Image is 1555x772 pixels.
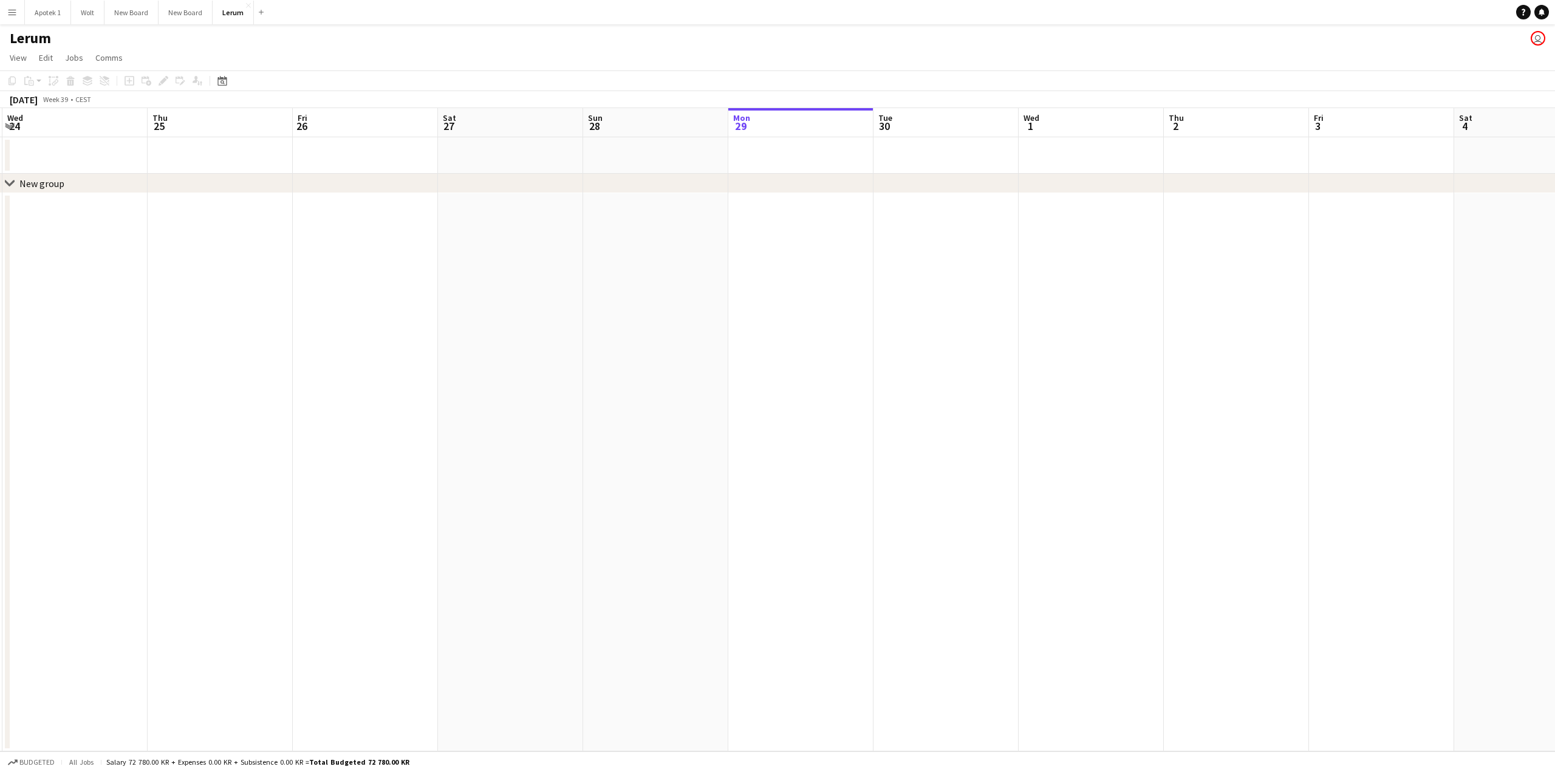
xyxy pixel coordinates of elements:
button: New Board [159,1,213,24]
span: All jobs [67,757,96,767]
span: Jobs [65,52,83,63]
h1: Lerum [10,29,51,47]
span: Total Budgeted 72 780.00 KR [309,757,409,767]
button: New Board [104,1,159,24]
span: Comms [95,52,123,63]
button: Apotek 1 [25,1,71,24]
div: CEST [75,95,91,104]
button: Lerum [213,1,254,24]
a: Comms [91,50,128,66]
button: Budgeted [6,756,56,769]
app-user-avatar: Oskar Pask [1531,31,1545,46]
a: View [5,50,32,66]
div: [DATE] [10,94,38,106]
a: Edit [34,50,58,66]
button: Wolt [71,1,104,24]
span: Week 39 [40,95,70,104]
div: Salary 72 780.00 KR + Expenses 0.00 KR + Subsistence 0.00 KR = [106,757,409,767]
a: Jobs [60,50,88,66]
span: View [10,52,27,63]
span: Budgeted [19,758,55,767]
span: Edit [39,52,53,63]
div: New group [19,177,64,190]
